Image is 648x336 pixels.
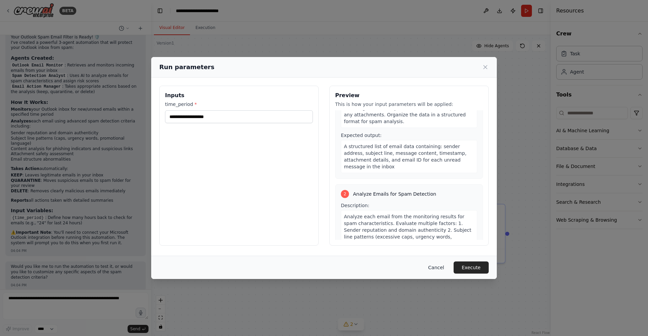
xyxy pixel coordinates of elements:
[159,62,214,72] h2: Run parameters
[344,144,466,169] span: A structured list of email data containing: sender address, subject line, message content, timest...
[454,261,489,274] button: Execute
[353,191,436,197] span: Analyze Emails for Spam Detection
[344,214,473,287] span: Analyze each email from the monitoring results for spam characteristics. Evaluate multiple factor...
[423,261,450,274] button: Cancel
[165,91,313,100] h3: Inputs
[335,101,483,108] p: This is how your input parameters will be applied:
[341,133,382,138] span: Expected output:
[165,101,313,108] label: time_period
[341,190,349,198] div: 2
[335,91,483,100] h3: Preview
[341,203,369,208] span: Description:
